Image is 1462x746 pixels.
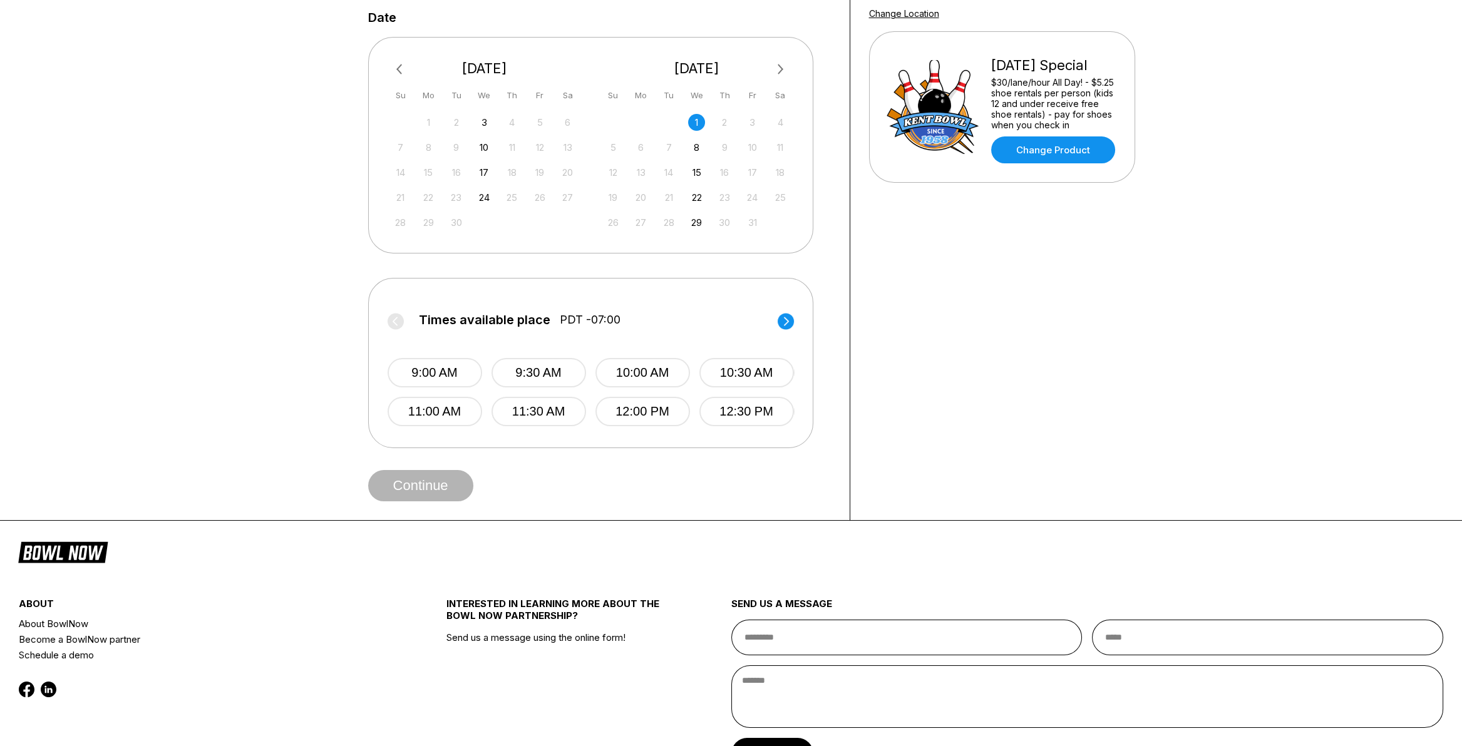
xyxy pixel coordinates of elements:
div: Not available Friday, October 3rd, 2025 [744,114,761,131]
div: Not available Monday, October 20th, 2025 [632,189,649,206]
div: Th [503,87,520,104]
div: Sa [559,87,576,104]
div: Not available Thursday, September 4th, 2025 [503,114,520,131]
div: Not available Thursday, September 25th, 2025 [503,189,520,206]
div: [DATE] Special [991,57,1118,74]
div: Not available Saturday, September 13th, 2025 [559,139,576,156]
button: 9:30 AM [492,358,586,387]
a: About BowlNow [19,616,375,631]
div: Not available Sunday, September 21st, 2025 [392,189,409,206]
div: Not available Saturday, September 6th, 2025 [559,114,576,131]
div: Not available Saturday, September 20th, 2025 [559,164,576,181]
div: Choose Wednesday, September 3rd, 2025 [476,114,493,131]
span: Times available place [419,313,550,327]
div: Not available Monday, September 29th, 2025 [420,214,437,231]
div: Not available Tuesday, September 30th, 2025 [448,214,465,231]
div: Not available Monday, September 22nd, 2025 [420,189,437,206]
div: Not available Monday, October 6th, 2025 [632,139,649,156]
div: Tu [661,87,677,104]
div: Not available Sunday, October 12th, 2025 [605,164,622,181]
div: Choose Wednesday, October 29th, 2025 [688,214,705,231]
div: Th [716,87,733,104]
div: Sa [772,87,789,104]
div: Not available Saturday, October 4th, 2025 [772,114,789,131]
div: Choose Wednesday, September 24th, 2025 [476,189,493,206]
button: 12:00 PM [595,397,690,426]
a: Become a BowlNow partner [19,631,375,647]
div: about [19,598,375,616]
a: Change Location [869,8,939,19]
div: We [476,87,493,104]
div: Not available Sunday, September 28th, 2025 [392,214,409,231]
div: Not available Monday, September 1st, 2025 [420,114,437,131]
div: Not available Saturday, October 25th, 2025 [772,189,789,206]
div: Not available Tuesday, October 7th, 2025 [661,139,677,156]
span: PDT -07:00 [560,313,620,327]
div: Not available Friday, September 19th, 2025 [532,164,548,181]
div: Not available Friday, September 12th, 2025 [532,139,548,156]
div: Mo [632,87,649,104]
div: Not available Tuesday, September 9th, 2025 [448,139,465,156]
button: 9:00 AM [388,358,482,387]
div: Not available Monday, October 13th, 2025 [632,164,649,181]
div: Not available Tuesday, September 23rd, 2025 [448,189,465,206]
div: Su [392,87,409,104]
div: Not available Thursday, October 30th, 2025 [716,214,733,231]
button: Previous Month [391,59,411,79]
div: Not available Monday, October 27th, 2025 [632,214,649,231]
div: Not available Tuesday, October 21st, 2025 [661,189,677,206]
a: Change Product [991,136,1115,163]
div: Choose Wednesday, October 22nd, 2025 [688,189,705,206]
div: Su [605,87,622,104]
button: 11:30 AM [492,397,586,426]
div: Choose Wednesday, October 1st, 2025 [688,114,705,131]
div: Not available Thursday, October 9th, 2025 [716,139,733,156]
div: We [688,87,705,104]
div: $30/lane/hour All Day! - $5.25 shoe rentals per person (kids 12 and under receive free shoe renta... [991,77,1118,130]
div: Fr [532,87,548,104]
div: Not available Sunday, October 19th, 2025 [605,189,622,206]
div: [DATE] [600,60,794,77]
button: 10:30 AM [699,358,794,387]
div: Not available Thursday, October 16th, 2025 [716,164,733,181]
div: Not available Friday, October 24th, 2025 [744,189,761,206]
div: Not available Thursday, October 23rd, 2025 [716,189,733,206]
div: Not available Tuesday, September 16th, 2025 [448,164,465,181]
img: Wednesday Special [886,60,980,154]
div: Fr [744,87,761,104]
div: Not available Sunday, October 5th, 2025 [605,139,622,156]
div: Not available Friday, September 26th, 2025 [532,189,548,206]
button: 10:00 AM [595,358,690,387]
div: Not available Sunday, October 26th, 2025 [605,214,622,231]
div: Choose Wednesday, September 10th, 2025 [476,139,493,156]
button: Next Month [771,59,791,79]
div: Not available Saturday, October 11th, 2025 [772,139,789,156]
div: Not available Friday, October 10th, 2025 [744,139,761,156]
div: send us a message [731,598,1444,620]
div: Not available Tuesday, September 2nd, 2025 [448,114,465,131]
div: Not available Thursday, October 2nd, 2025 [716,114,733,131]
div: Not available Tuesday, October 14th, 2025 [661,164,677,181]
div: Not available Saturday, September 27th, 2025 [559,189,576,206]
button: 12:30 PM [699,397,794,426]
div: Not available Sunday, September 14th, 2025 [392,164,409,181]
div: Not available Friday, October 31st, 2025 [744,214,761,231]
div: Not available Thursday, September 11th, 2025 [503,139,520,156]
div: Mo [420,87,437,104]
div: Choose Wednesday, September 17th, 2025 [476,164,493,181]
button: 11:00 AM [388,397,482,426]
div: Not available Sunday, September 7th, 2025 [392,139,409,156]
div: Not available Saturday, October 18th, 2025 [772,164,789,181]
div: month 2025-09 [391,113,579,231]
div: Choose Wednesday, October 8th, 2025 [688,139,705,156]
div: Not available Monday, September 15th, 2025 [420,164,437,181]
div: Choose Wednesday, October 15th, 2025 [688,164,705,181]
div: Not available Monday, September 8th, 2025 [420,139,437,156]
a: Schedule a demo [19,647,375,663]
label: Date [368,11,396,24]
div: Not available Thursday, September 18th, 2025 [503,164,520,181]
div: month 2025-10 [603,113,791,231]
div: Not available Friday, October 17th, 2025 [744,164,761,181]
div: INTERESTED IN LEARNING MORE ABOUT THE BOWL NOW PARTNERSHIP? [446,598,660,631]
div: Not available Friday, September 5th, 2025 [532,114,548,131]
